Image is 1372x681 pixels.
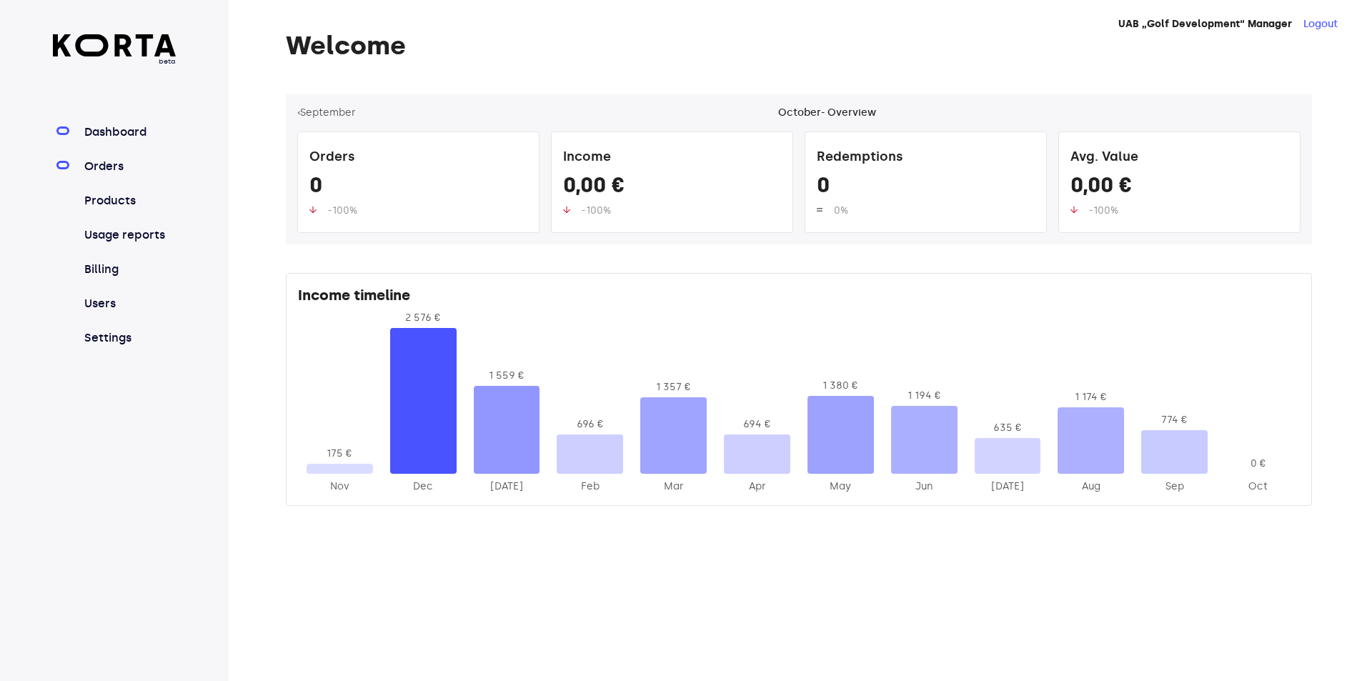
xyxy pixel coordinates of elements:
div: 2025-Aug [1058,479,1124,494]
span: beta [53,56,177,66]
div: 1 194 € [891,389,958,403]
div: 2025-Feb [557,479,623,494]
div: 2025-Apr [724,479,790,494]
div: 694 € [724,417,790,432]
div: 0,00 € [563,172,781,204]
a: Dashboard [81,124,177,141]
div: 0,00 € [1070,172,1288,204]
div: Orders [309,144,527,172]
img: up [563,206,570,214]
img: up [1070,206,1078,214]
div: 2024-Nov [307,479,373,494]
div: 774 € [1141,413,1208,427]
a: beta [53,34,177,66]
div: 2 576 € [390,311,457,325]
strong: UAB „Golf Development“ Manager [1118,18,1292,30]
span: -100% [328,204,357,217]
a: Billing [81,261,177,278]
div: 1 559 € [474,369,540,383]
a: Usage reports [81,227,177,244]
div: 2025-Jun [891,479,958,494]
div: 2025-May [807,479,874,494]
div: Income timeline [298,285,1300,311]
div: Redemptions [817,144,1035,172]
a: Users [81,295,177,312]
div: 0 [309,172,527,204]
div: October - Overview [778,106,876,120]
button: Logout [1303,17,1338,31]
div: 175 € [307,447,373,461]
div: 0 [817,172,1035,204]
div: 635 € [975,421,1041,435]
div: 2025-Oct [1225,479,1291,494]
div: 2025-Sep [1141,479,1208,494]
div: 1 174 € [1058,390,1124,404]
div: 2024-Dec [390,479,457,494]
img: Korta [53,34,177,56]
a: Settings [81,329,177,347]
div: 0 € [1225,457,1291,471]
div: 2025-Jul [975,479,1041,494]
span: -100% [1089,204,1118,217]
img: up [309,206,317,214]
div: 1 380 € [807,379,874,393]
span: 0% [834,204,848,217]
div: Income [563,144,781,172]
a: Products [81,192,177,209]
div: 2025-Mar [640,479,707,494]
h1: Welcome [286,31,1312,60]
div: Avg. Value [1070,144,1288,172]
div: 1 357 € [640,380,707,394]
div: 696 € [557,417,623,432]
button: ‹September [297,106,356,120]
img: up [817,206,822,214]
a: Orders [81,158,177,175]
div: 2025-Jan [474,479,540,494]
span: -100% [582,204,611,217]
